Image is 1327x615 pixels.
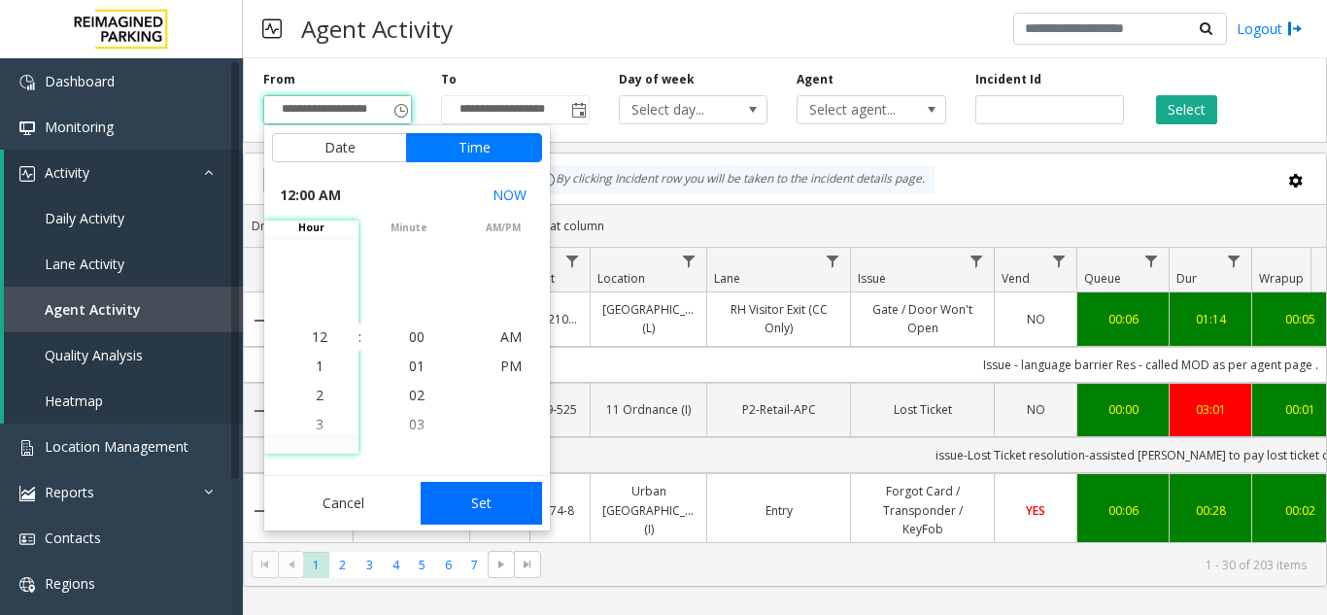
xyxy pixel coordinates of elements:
kendo-pager-info: 1 - 30 of 203 items [553,557,1307,573]
span: YES [1026,502,1045,519]
span: Page 1 [303,552,329,578]
span: 3 [316,415,323,433]
span: Heatmap [45,392,103,410]
a: Forgot Card / Transponder / KeyFob [863,482,982,538]
button: Select [1156,95,1217,124]
div: : [358,327,361,347]
span: 2 [316,386,323,404]
a: Lane Activity [4,241,243,287]
a: Urban [GEOGRAPHIC_DATA] (I) [602,482,695,538]
a: 00:06 [1089,501,1157,520]
span: Page 6 [435,552,461,578]
span: Regions [45,574,95,593]
span: Reports [45,483,94,501]
span: NO [1027,401,1045,418]
div: Drag a column header and drop it here to group by that column [244,209,1326,243]
a: I9-525 [542,400,578,419]
span: Select agent... [798,96,915,123]
span: Queue [1084,270,1121,287]
a: Collapse Details [244,403,275,419]
a: 00:00 [1089,400,1157,419]
button: Cancel [272,482,415,525]
span: Toggle popup [567,96,589,123]
span: Page 7 [461,552,488,578]
img: 'icon' [19,166,35,182]
a: RH Visitor Exit (CC Only) [719,300,838,337]
label: From [263,71,295,88]
span: Dur [1176,270,1197,287]
a: Heatmap [4,378,243,424]
span: Lane Activity [45,255,124,273]
span: Daily Activity [45,209,124,227]
a: 11 Ordnance (I) [602,400,695,419]
span: 03 [409,415,425,433]
span: AM [500,327,522,346]
button: Time tab [406,133,542,162]
span: Go to the last page [514,551,540,578]
a: P2-Retail-APC [719,400,838,419]
span: Page 5 [409,552,435,578]
span: Dashboard [45,72,115,90]
img: logout [1287,18,1303,39]
label: Incident Id [975,71,1041,88]
a: Dur Filter Menu [1221,248,1247,274]
a: Lost Ticket [863,400,982,419]
label: Agent [797,71,834,88]
span: Quality Analysis [45,346,143,364]
span: Lane [714,270,740,287]
span: Wrapup [1259,270,1304,287]
span: PM [500,357,522,375]
a: Issue Filter Menu [964,248,990,274]
span: Monitoring [45,118,114,136]
span: Page 3 [357,552,383,578]
a: Collapse Details [244,313,275,328]
a: [GEOGRAPHIC_DATA] (L) [602,300,695,337]
span: NO [1027,311,1045,327]
img: pageIcon [262,5,282,52]
span: 1 [316,357,323,375]
a: 03:01 [1181,400,1240,419]
a: Vend Filter Menu [1046,248,1072,274]
span: 00 [409,327,425,346]
span: 02 [409,386,425,404]
label: To [441,71,457,88]
button: Date tab [272,133,407,162]
span: Contacts [45,529,101,547]
span: Vend [1002,270,1030,287]
a: NO [1006,310,1065,328]
button: Set [421,482,543,525]
a: Quality Analysis [4,332,243,378]
a: Collapse Details [244,503,275,519]
span: Issue [858,270,886,287]
a: 00:06 [1089,310,1157,328]
span: 12 [312,327,327,346]
span: AM/PM [456,221,550,235]
a: Daily Activity [4,195,243,241]
label: Day of week [619,71,695,88]
a: Queue Filter Menu [1139,248,1165,274]
a: Lot Filter Menu [560,248,586,274]
span: Page 2 [329,552,356,578]
a: Gate / Door Won't Open [863,300,982,337]
a: Logout [1237,18,1303,39]
a: 01:14 [1181,310,1240,328]
img: 'icon' [19,440,35,456]
h3: Agent Activity [291,5,462,52]
div: Data table [244,248,1326,542]
a: Agent Activity [4,287,243,332]
a: Activity [4,150,243,195]
span: hour [264,221,358,235]
a: Location Filter Menu [676,248,702,274]
span: Location [597,270,645,287]
img: 'icon' [19,486,35,501]
span: Agent Activity [45,300,141,319]
span: Location Management [45,437,188,456]
span: Go to the next page [488,551,514,578]
img: 'icon' [19,75,35,90]
div: By clicking Incident row you will be taken to the incident details page. [530,165,935,194]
